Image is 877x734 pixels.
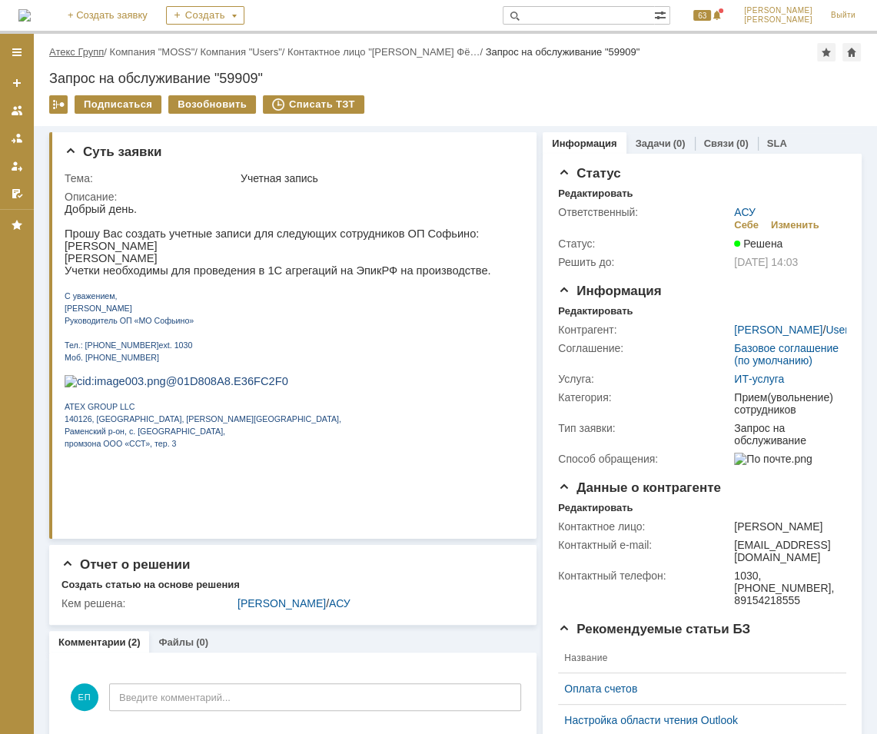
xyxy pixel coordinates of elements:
[55,183,71,192] span: LLC
[734,422,854,447] div: Запрос на обслуживание
[95,141,105,151] span: ext
[736,138,749,149] div: (0)
[558,502,633,514] div: Редактировать
[329,597,350,609] a: АСУ
[558,256,731,268] div: Решить до:
[734,539,840,563] div: [EMAIL_ADDRESS][DOMAIN_NAME]
[558,480,721,495] span: Данные о контрагенте
[166,6,244,25] div: Создать
[817,43,835,61] div: Добавить в избранное
[49,46,110,58] div: /
[61,557,190,572] span: Отчет о решении
[105,138,128,147] span: . 1030
[558,237,731,250] div: Статус:
[771,219,819,231] div: Изменить
[564,714,828,726] a: Настройка области чтения Outlook
[558,520,731,533] div: Контактное лицо:
[5,98,29,123] a: Заявки на командах
[734,324,822,336] a: [PERSON_NAME]
[558,643,834,673] th: Название
[95,138,105,147] span: ext
[128,636,141,648] div: (2)
[734,342,839,367] a: Базовое соглашение (по умолчанию)
[558,373,731,385] div: Услуга:
[734,219,759,231] div: Себе
[558,206,731,218] div: Ответственный:
[693,10,711,21] span: 63
[49,95,68,114] div: Работа с массовостью
[5,71,29,95] a: Создать заявку
[18,9,31,22] img: logo
[238,597,326,609] a: [PERSON_NAME]
[558,570,731,582] div: Контактный телефон:
[110,46,195,58] a: Компания "MOSS"
[636,138,671,149] a: Задачи
[558,284,661,298] span: Информация
[734,520,840,533] div: [PERSON_NAME]
[558,342,731,354] div: Соглашение:
[564,683,828,695] a: Оплата счетов
[238,597,517,609] div: /
[71,683,98,711] span: ЕП
[18,9,31,22] a: Перейти на домашнюю страницу
[23,183,53,192] span: GROUP
[49,71,862,86] div: Запрос на обслуживание "59909"
[558,391,731,404] div: Категория:
[15,318,251,329] span: Email отправителя: [EMAIL_ADDRESS][DOMAIN_NAME]
[5,181,29,206] a: Мои согласования
[704,138,734,149] a: Связи
[486,46,640,58] div: Запрос на обслуживание "59909"
[58,636,126,648] a: Комментарии
[744,15,812,25] span: [PERSON_NAME]
[158,636,194,648] a: Файлы
[200,46,281,58] a: Компания "Users"
[105,141,128,151] span: . 1030
[734,453,812,465] img: По почте.png
[5,154,29,178] a: Мои заявки
[673,138,686,149] div: (0)
[558,422,731,434] div: Тип заявки:
[241,172,517,184] div: Учетная запись
[558,305,633,317] div: Редактировать
[558,188,633,200] div: Редактировать
[287,46,480,58] a: Контактное лицо "[PERSON_NAME] Фё…
[110,46,201,58] div: /
[654,7,669,22] span: Расширенный поиск
[734,373,784,385] a: ИТ-услуга
[552,138,616,149] a: Информация
[61,597,234,609] div: Кем решена:
[734,237,782,250] span: Решена
[65,172,238,184] div: Тема:
[558,539,731,551] div: Контактный e-mail:
[558,324,731,336] div: Контрагент:
[744,6,812,15] span: [PERSON_NAME]
[767,138,787,149] a: SLA
[558,453,731,465] div: Способ обращения:
[734,391,854,416] div: Прием(увольнение) сотрудников
[23,199,53,208] span: GROUP
[287,46,486,58] div: /
[196,636,208,648] div: (0)
[49,46,104,58] a: Атекс Групп
[5,126,29,151] a: Заявки в моей ответственности
[55,199,71,208] span: LLC
[734,206,756,218] a: АСУ
[65,144,161,159] span: Суть заявки
[842,43,861,61] div: Сделать домашней страницей
[558,166,620,181] span: Статус
[734,570,840,606] div: 1030, [PHONE_NUMBER], 89154218555
[826,324,854,336] a: Users
[61,579,240,591] div: Создать статью на основе решения
[734,324,854,336] div: /
[200,46,287,58] div: /
[558,622,750,636] span: Рекомендуемые статьи БЗ
[65,191,520,203] div: Описание:
[734,256,798,268] span: [DATE] 14:03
